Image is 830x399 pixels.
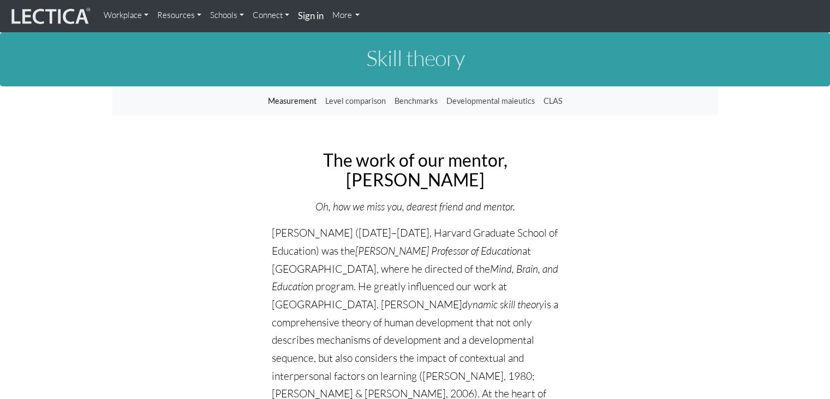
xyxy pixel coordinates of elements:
[294,4,328,28] a: Sign in
[248,4,294,26] a: Connect
[9,6,91,27] img: lecticalive
[206,4,248,26] a: Schools
[355,244,522,257] i: [PERSON_NAME] Professor of Education
[462,298,544,311] i: dynamic skill theory
[315,200,515,213] i: Oh, how we miss you, dearest friend and mentor.
[272,150,558,189] h2: The work of our mentor, [PERSON_NAME]
[539,91,567,112] a: CLAS
[112,46,718,70] h1: Skill theory
[99,4,153,26] a: Workplace
[264,91,321,112] a: Measurement
[442,91,539,112] a: Developmental maieutics
[321,91,390,112] a: Level comparison
[390,91,442,112] a: Benchmarks
[328,4,365,26] a: More
[153,4,206,26] a: Resources
[298,10,324,21] strong: Sign in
